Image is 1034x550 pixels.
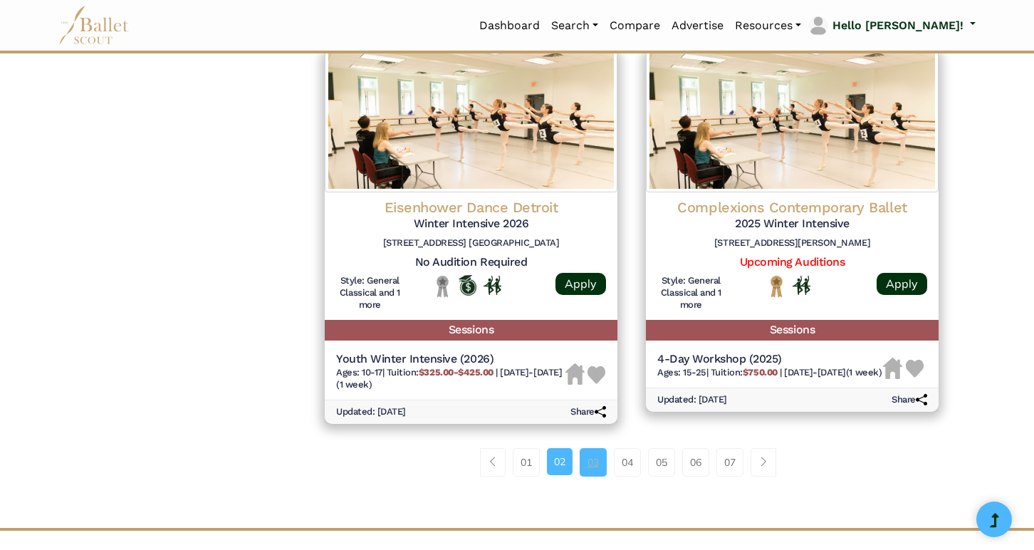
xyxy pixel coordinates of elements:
[336,198,606,217] h4: Eisenhower Dance Detroit
[570,406,606,418] h6: Share
[646,320,939,341] h5: Sessions
[657,367,706,378] span: Ages: 15-25
[768,275,785,297] img: National
[657,352,882,367] h5: 4-Day Workshop (2025)
[484,276,501,294] img: In Person
[480,448,784,477] nav: Page navigation example
[336,275,404,311] h6: Style: General Classical and 1 more
[474,11,545,41] a: Dashboard
[459,275,476,295] img: Offers Scholarship
[545,11,604,41] a: Search
[336,255,606,270] h5: No Audition Required
[657,237,927,249] h6: [STREET_ADDRESS][PERSON_NAME]
[646,50,939,192] img: Logo
[657,217,927,232] h5: 2025 Winter Intensive
[743,367,778,378] b: $750.00
[336,217,606,232] h5: Winter Intensive 2026
[336,367,565,391] h6: | |
[547,448,573,475] a: 02
[325,320,617,341] h5: Sessions
[666,11,729,41] a: Advertise
[892,394,927,406] h6: Share
[877,273,927,295] a: Apply
[740,255,845,269] a: Upcoming Auditions
[657,367,882,379] h6: | |
[325,50,617,192] img: Logo
[387,367,496,378] span: Tuition:
[513,448,540,477] a: 01
[336,352,565,367] h5: Youth Winter Intensive (2026)
[793,276,810,294] img: In Person
[808,16,828,36] img: profile picture
[336,406,406,418] h6: Updated: [DATE]
[657,275,725,311] h6: Style: General Classical and 1 more
[580,448,607,477] a: 03
[565,363,585,385] img: Housing Unavailable
[336,367,382,378] span: Ages: 10-17
[682,448,709,477] a: 06
[336,367,562,390] span: [DATE]-[DATE] (1 week)
[614,448,641,477] a: 04
[648,448,675,477] a: 05
[419,367,493,378] b: $325.00-$425.00
[906,360,924,378] img: Heart
[807,14,976,37] a: profile picture Hello [PERSON_NAME]!
[434,275,451,297] img: Local
[336,237,606,249] h6: [STREET_ADDRESS] [GEOGRAPHIC_DATA]
[604,11,666,41] a: Compare
[784,367,882,378] span: [DATE]-[DATE] (1 week)
[657,198,927,217] h4: Complexions Contemporary Ballet
[555,273,606,295] a: Apply
[657,394,727,406] h6: Updated: [DATE]
[711,367,780,378] span: Tuition:
[883,358,902,379] img: Housing Unavailable
[716,448,743,477] a: 07
[587,366,605,384] img: Heart
[832,16,963,35] p: Hello [PERSON_NAME]!
[729,11,807,41] a: Resources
